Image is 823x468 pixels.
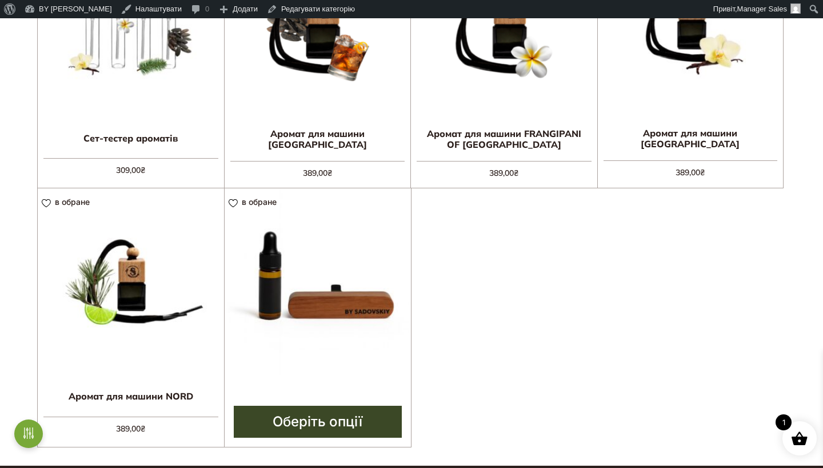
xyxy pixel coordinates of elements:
[514,168,518,178] span: ₴
[55,197,90,207] span: в обране
[411,124,597,155] h2: Аромат для машини FRANGIPANI OF [GEOGRAPHIC_DATA]
[303,168,332,178] bdi: 389,00
[327,168,332,178] span: ₴
[737,5,787,13] span: Manager Sales
[234,406,402,438] a: Виберіть опції для " LIMITED CAR DIFFUSER"
[38,382,224,411] h2: Аромат для машини NORD
[676,167,705,177] bdi: 389,00
[489,168,518,178] bdi: 389,00
[225,124,411,155] h2: Аромат для машини [GEOGRAPHIC_DATA]
[116,423,145,434] bdi: 389,00
[141,423,145,434] span: ₴
[38,188,224,435] a: Аромат для машини NORD 389,00₴
[141,165,145,175] span: ₴
[598,123,784,154] h2: Аромат для машини [GEOGRAPHIC_DATA]
[42,199,51,208] img: unfavourite.svg
[42,197,94,207] a: в обране
[776,414,792,430] span: 1
[700,167,705,177] span: ₴
[116,165,145,175] bdi: 309,00
[229,197,281,207] a: в обране
[242,197,277,207] span: в обране
[229,199,238,208] img: unfavourite.svg
[38,124,224,152] h2: Сет-тестер ароматів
